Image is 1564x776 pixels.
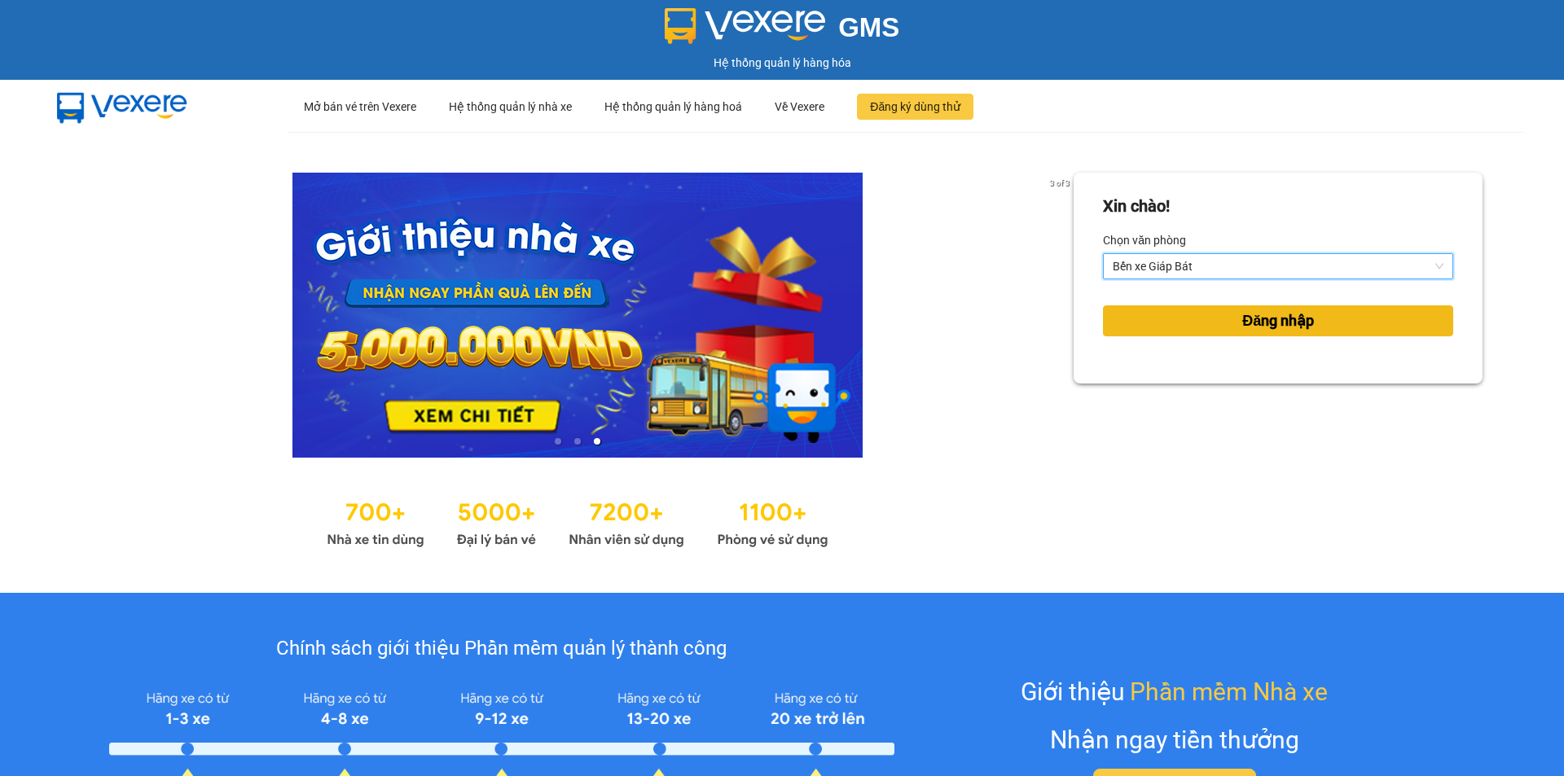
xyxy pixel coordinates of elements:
[555,438,561,445] li: slide item 1
[81,173,104,458] button: previous slide / item
[594,438,600,445] li: slide item 3
[1103,305,1453,336] button: Đăng nhập
[857,94,973,120] button: Đăng ký dùng thử
[327,490,828,552] img: Statistics.png
[1113,254,1443,278] span: Bến xe Giáp Bát
[604,81,742,133] div: Hệ thống quản lý hàng hoá
[1103,194,1170,219] div: Xin chào!
[41,80,204,134] img: mbUUG5Q.png
[304,81,416,133] div: Mở bán vé trên Vexere
[109,634,894,664] div: Chính sách giới thiệu Phần mềm quản lý thành công
[449,81,572,133] div: Hệ thống quản lý nhà xe
[4,54,1560,72] div: Hệ thống quản lý hàng hóa
[838,12,899,42] span: GMS
[665,8,826,44] img: logo 2
[1050,721,1299,759] div: Nhận ngay tiền thưởng
[775,81,824,133] div: Về Vexere
[1021,673,1328,711] div: Giới thiệu
[1103,227,1186,253] label: Chọn văn phòng
[665,24,900,37] a: GMS
[1045,173,1074,194] p: 3 of 3
[870,98,960,116] span: Đăng ký dùng thử
[1051,173,1074,458] button: next slide / item
[1242,309,1314,332] span: Đăng nhập
[1130,673,1328,711] span: Phần mềm Nhà xe
[574,438,581,445] li: slide item 2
